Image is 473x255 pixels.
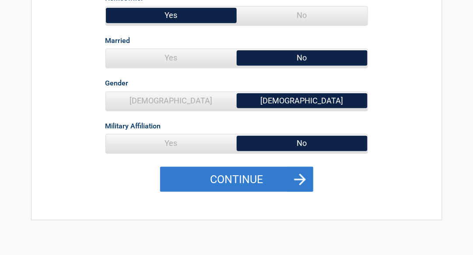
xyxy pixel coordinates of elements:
span: Yes [106,49,237,67]
span: No [237,135,368,152]
span: Yes [106,7,237,24]
label: Military Affiliation [105,120,161,132]
span: [DEMOGRAPHIC_DATA] [106,92,237,110]
button: Continue [160,167,313,192]
label: Gender [105,77,129,89]
label: Married [105,35,130,46]
span: No [237,49,368,67]
span: [DEMOGRAPHIC_DATA] [237,92,368,110]
span: Yes [106,135,237,152]
span: No [237,7,368,24]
